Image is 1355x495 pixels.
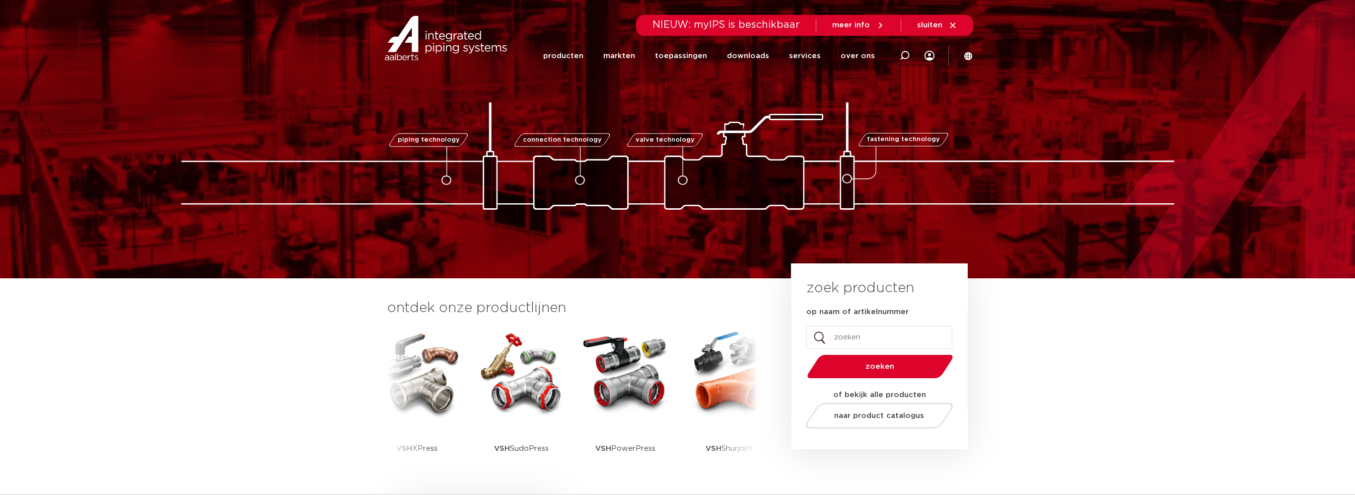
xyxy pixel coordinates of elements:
[396,445,412,452] strong: VSH
[494,445,510,452] strong: VSH
[398,137,460,143] span: piping technology
[806,307,909,317] label: op naam of artikelnummer
[917,21,957,30] a: sluiten
[655,37,707,75] a: toepassingen
[832,21,870,29] span: meer info
[636,137,695,143] span: valve technology
[387,298,758,318] h3: ontdek onze productlijnen
[803,403,955,428] a: naar product catalogus
[595,417,655,480] p: PowerPress
[706,417,754,480] p: Shurjoint
[595,445,611,452] strong: VSH
[917,21,942,29] span: sluiten
[832,21,885,30] a: meer info
[603,37,635,75] a: markten
[834,412,924,419] span: naar product catalogus
[522,137,601,143] span: connection technology
[806,278,914,298] h3: zoek producten
[494,417,549,480] p: SudoPress
[706,445,721,452] strong: VSH
[806,326,952,349] input: zoeken
[543,37,583,75] a: producten
[396,417,437,480] p: XPress
[841,37,875,75] a: over ons
[833,391,926,399] strong: of bekijk alle producten
[652,20,800,30] span: NIEUW: myIPS is beschikbaar
[372,328,462,480] a: VSHXPress
[727,37,769,75] a: downloads
[803,354,957,379] button: zoeken
[867,137,940,143] span: fastening technology
[543,37,875,75] nav: Menu
[685,328,775,480] a: VSHShurjoint
[789,37,821,75] a: services
[833,363,927,370] span: zoeken
[477,328,566,480] a: VSHSudoPress
[581,328,670,480] a: VSHPowerPress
